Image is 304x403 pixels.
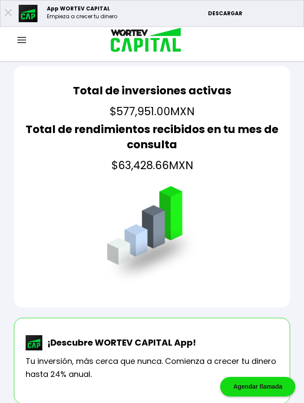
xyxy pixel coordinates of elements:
[220,377,295,396] div: Agendar llamada
[19,5,38,22] img: appicon
[25,122,279,152] h2: Total de rendimientos recibidos en tu mes de consulta
[43,336,196,349] p: ¡Descubre WORTEV CAPITAL App!
[47,13,117,20] p: Empieza a crecer tu dinero
[73,83,231,98] h2: Total de inversiones activas
[73,105,231,118] h4: $577,951.00 MXN
[25,159,279,172] h4: $63,428.66 MXN
[102,27,185,55] img: logo_wortev_capital
[17,37,26,43] img: hamburguer-menu2
[103,186,202,285] img: grafica.516fef24.png
[26,355,278,381] p: Tu inversión, más cerca que nunca. Comienza a crecer tu dinero hasta 24% anual.
[26,335,43,351] img: wortev-capital-app-icon
[47,5,117,13] p: App WORTEV CAPITAL
[208,10,299,17] p: DESCARGAR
